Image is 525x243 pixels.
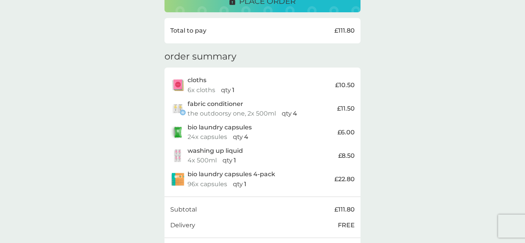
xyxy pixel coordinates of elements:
[337,127,355,137] p: £6.00
[188,155,217,165] p: 4x 500ml
[334,205,355,215] p: £111.80
[244,132,248,142] p: 4
[188,85,215,95] p: 6x cloths
[188,109,276,119] p: the outdoorsy one, 2x 500ml
[223,155,233,165] p: qty
[335,80,355,90] p: £10.50
[188,146,243,156] p: washing up liquid
[170,205,197,215] p: Subtotal
[170,26,206,36] p: Total to pay
[338,220,355,230] p: FREE
[188,75,206,85] p: cloths
[233,179,243,189] p: qty
[244,179,246,189] p: 1
[188,179,227,189] p: 96x capsules
[233,132,243,142] p: qty
[234,155,236,165] p: 1
[188,99,243,109] p: fabric conditioner
[164,51,236,62] h3: order summary
[188,169,275,179] p: bio laundry capsules 4-pack
[282,109,292,119] p: qty
[188,122,252,132] p: bio laundry capsules
[293,109,297,119] p: 4
[232,85,234,95] p: 1
[334,174,355,184] p: £22.80
[338,151,355,161] p: £8.50
[221,85,231,95] p: qty
[188,132,227,142] p: 24x capsules
[334,26,355,36] p: £111.80
[337,104,355,114] p: £11.50
[170,220,195,230] p: Delivery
